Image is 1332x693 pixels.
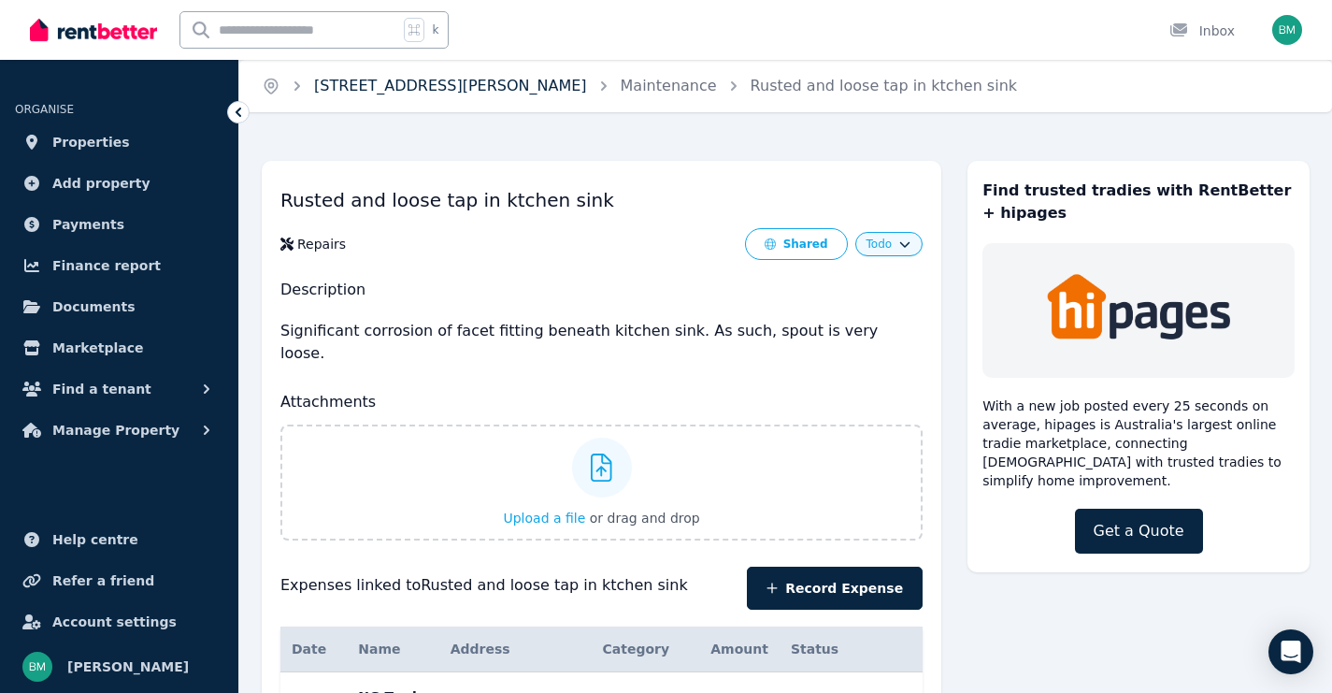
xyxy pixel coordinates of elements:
[982,180,1295,224] h3: Find trusted tradies with RentBetter + hipages
[52,172,150,195] span: Add property
[280,574,923,597] h4: Expenses linked to Rusted and loose tap in ktchen sink
[52,570,154,592] span: Refer a friend
[1272,15,1302,45] img: Brett McLeod
[780,627,850,672] th: Status
[699,627,780,672] th: Amount
[15,521,223,558] a: Help centre
[590,511,700,526] span: or drag and drop
[439,627,592,672] th: Address
[52,213,124,236] span: Payments
[503,511,585,526] span: Upload a file
[314,77,587,94] a: [STREET_ADDRESS][PERSON_NAME]
[1268,629,1313,674] div: Open Intercom Messenger
[432,22,438,37] span: k
[52,254,161,277] span: Finance report
[297,235,346,253] div: Repairs
[15,411,223,449] button: Manage Property
[15,165,223,202] a: Add property
[67,656,189,678] span: [PERSON_NAME]
[22,652,52,682] img: Brett McLeod
[347,627,438,672] th: Name
[621,77,717,94] a: Maintenance
[52,131,130,153] span: Properties
[745,228,848,260] button: Shared
[280,279,923,301] h2: Description
[867,237,893,252] span: Todo
[15,562,223,599] a: Refer a friend
[747,567,923,610] button: Record Expense
[15,103,74,116] span: ORGANISE
[1169,22,1235,40] div: Inbox
[867,237,911,252] button: Todo
[52,378,151,400] span: Find a tenant
[280,180,923,221] h1: Rusted and loose tap in ktchen sink
[15,603,223,641] a: Account settings
[52,528,138,551] span: Help centre
[1045,264,1232,351] img: Trades & Maintenance
[239,60,1039,112] nav: Breadcrumb
[982,397,1295,490] p: With a new job posted every 25 seconds on average, hipages is Australia's largest online tradie m...
[592,627,700,672] th: Category
[15,206,223,243] a: Payments
[15,329,223,367] a: Marketplace
[1075,509,1203,554] a: Get a Quote
[52,337,143,359] span: Marketplace
[751,77,1017,94] a: Rusted and loose tap in ktchen sink
[52,419,179,441] span: Manage Property
[280,627,347,672] th: Date
[30,16,157,44] img: RentBetter
[783,238,828,251] div: Shared
[15,370,223,408] button: Find a tenant
[280,312,923,372] p: Significant corrosion of facet fitting beneath kitchen sink. As such, spout is very loose.
[15,123,223,161] a: Properties
[503,509,699,527] button: Upload a file or drag and drop
[15,247,223,284] a: Finance report
[15,288,223,325] a: Documents
[52,296,136,318] span: Documents
[52,611,177,633] span: Account settings
[280,391,923,413] h2: Attachments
